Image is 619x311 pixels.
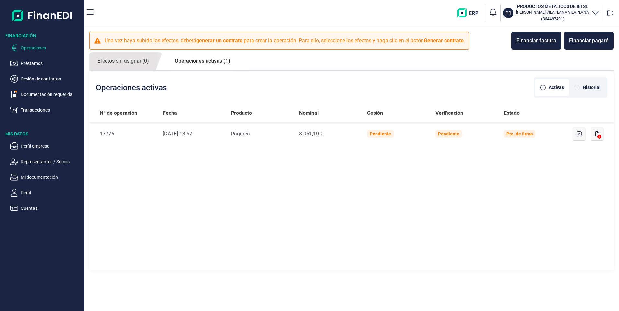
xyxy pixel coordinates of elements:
small: Copiar cif [541,16,564,21]
button: Perfil [10,189,82,197]
img: Logo de aplicación [12,5,73,26]
button: Representantes / Socios [10,158,82,166]
div: Pendiente [438,131,459,136]
p: Préstamos [21,59,82,67]
div: Financiar factura [516,37,556,45]
span: Cesión [367,109,383,117]
div: [object Object] [535,79,569,96]
span: Nominal [299,109,319,117]
a: Efectos sin asignar (0) [89,52,157,70]
button: Cesión de contratos [10,75,82,83]
p: Perfil [21,189,82,197]
div: 17776 [100,130,152,138]
h2: Operaciones activas [96,83,167,92]
div: Pendiente [370,131,391,136]
p: PR [505,10,511,16]
p: Cesión de contratos [21,75,82,83]
div: Pte. de firma [506,131,533,136]
span: Activas [549,84,564,91]
p: Operaciones [21,44,82,52]
b: Generar contrato [424,38,464,44]
button: PRPRODUCTOS METALICOS DE IBI SL[PERSON_NAME] VILAPLANA VILAPLANA(B54487491) [503,3,599,23]
p: Perfil empresa [21,142,82,150]
button: Préstamos [10,59,82,67]
button: Transacciones [10,106,82,114]
h3: PRODUCTOS METALICOS DE IBI SL [516,3,589,10]
img: erp [457,8,483,17]
span: Fecha [163,109,177,117]
p: Transacciones [21,106,82,114]
p: Una vez haya subido los efectos, deberá para crear la operación. Para ello, seleccione los efecto... [105,37,465,45]
p: Documentación requerida [21,91,82,98]
button: Operaciones [10,44,82,52]
p: Mi documentación [21,173,82,181]
p: Cuentas [21,204,82,212]
div: Pagarés [231,130,289,138]
div: Financiar pagaré [569,37,609,45]
div: 8.051,10 € [299,130,357,138]
span: Producto [231,109,252,117]
span: Historial [583,84,601,91]
div: [object Object] [569,79,606,96]
div: [DATE] 13:57 [163,130,221,138]
b: generar un contrato [196,38,242,44]
button: Mi documentación [10,173,82,181]
button: Financiar pagaré [564,32,614,50]
span: Nº de operación [100,109,137,117]
p: Representantes / Socios [21,158,82,166]
button: Documentación requerida [10,91,82,98]
p: [PERSON_NAME] VILAPLANA VILAPLANA [516,10,589,15]
span: Verificación [435,109,463,117]
button: Perfil empresa [10,142,82,150]
span: Estado [504,109,520,117]
button: Financiar factura [511,32,561,50]
a: Operaciones activas (1) [167,52,238,70]
button: Cuentas [10,204,82,212]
